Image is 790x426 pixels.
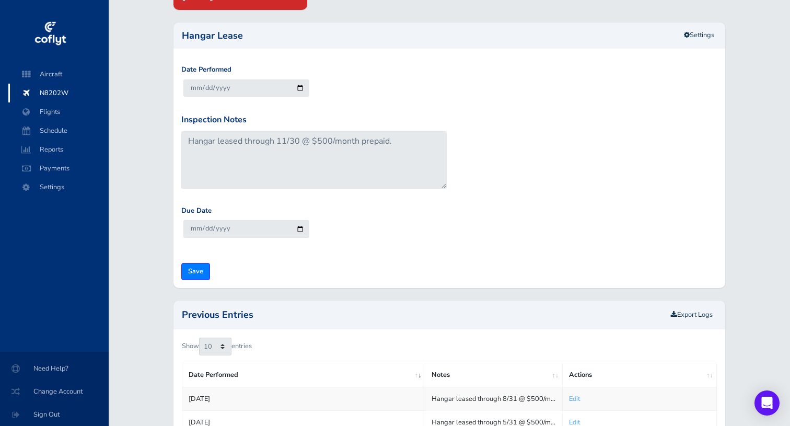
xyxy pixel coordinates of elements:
img: coflyt logo [33,18,67,50]
span: Change Account [13,382,96,401]
span: Aircraft [19,65,98,84]
div: Open Intercom Messenger [754,390,780,416]
label: Due Date [181,205,212,216]
span: Need Help? [13,359,96,378]
h2: Previous Entries [182,310,667,319]
span: Sign Out [13,405,96,424]
th: Actions: activate to sort column ascending [562,363,717,387]
a: Settings [677,27,721,44]
span: Schedule [19,121,98,140]
span: Payments [19,159,98,178]
a: Edit [569,394,580,404]
th: Notes: activate to sort column ascending [425,363,563,387]
span: Reports [19,140,98,159]
td: [DATE] [182,387,425,410]
span: Flights [19,102,98,121]
label: Show entries [182,338,252,355]
input: Save [181,263,210,280]
label: Inspection Notes [181,113,247,127]
span: Settings [19,178,98,197]
select: Showentries [199,338,231,355]
span: N8202W [19,84,98,102]
label: Date Performed [181,64,231,75]
h2: Hangar Lease [182,31,717,40]
a: Export Logs [671,310,713,319]
th: Date Performed: activate to sort column ascending [182,363,425,387]
td: Hangar leased through 8/31 @ $500/month prepaid. [425,387,563,410]
textarea: Hangar leased through 8/31 @ $500/month prepaid. [181,131,447,189]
